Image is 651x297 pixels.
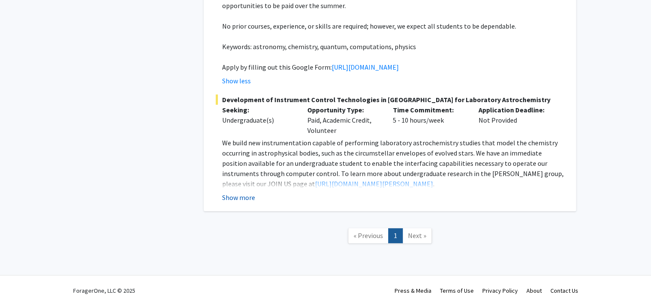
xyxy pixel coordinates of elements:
div: Undergraduate(s) [222,115,295,125]
p: Seeking: [222,105,295,115]
a: [URL][DOMAIN_NAME][PERSON_NAME] [315,179,433,188]
span: Next » [408,231,426,240]
a: Next Page [402,228,432,243]
button: Show less [222,76,251,86]
p: No prior courses, experience, or skills are required; however, we expect all students to be depen... [222,21,564,31]
div: Not Provided [472,105,558,135]
a: Terms of Use [440,287,474,294]
a: 1 [388,228,403,243]
a: Previous Page [348,228,389,243]
a: Privacy Policy [482,287,518,294]
div: Paid, Academic Credit, Volunteer [301,105,386,135]
span: « Previous [354,231,383,240]
a: [URL][DOMAIN_NAME] [332,63,399,71]
p: Time Commitment: [393,105,466,115]
div: 5 - 10 hours/week [386,105,472,135]
iframe: Chat [6,259,36,291]
button: Show more [222,192,255,203]
nav: Page navigation [204,220,576,254]
a: Contact Us [550,287,578,294]
p: Apply by filling out this Google Form: [222,62,564,72]
p: Keywords: astronomy, chemistry, quantum, computations, physics [222,41,564,52]
p: We build new instrumentation capable of performing laboratory astrochemistry studies that model t... [222,138,564,189]
a: About [526,287,542,294]
p: Application Deadline: [479,105,551,115]
p: Opportunity Type: [307,105,380,115]
a: Press & Media [395,287,431,294]
span: Development of Instrument Control Technologies in [GEOGRAPHIC_DATA] for Laboratory Astrochemistry [216,94,564,105]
